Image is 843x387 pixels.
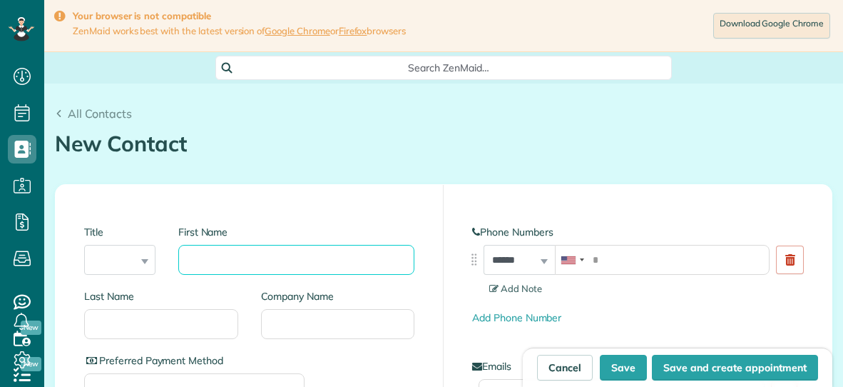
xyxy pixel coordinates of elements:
[713,13,830,39] a: Download Google Chrome
[55,105,132,122] a: All Contacts
[68,106,132,121] span: All Contacts
[84,289,238,303] label: Last Name
[55,132,832,156] h1: New Contact
[73,10,406,22] strong: Your browser is not compatible
[472,359,803,373] label: Emails
[466,252,481,267] img: drag_indicator-119b368615184ecde3eda3c64c821f6cf29d3e2b97b89ee44bc31753036683e5.png
[261,289,415,303] label: Company Name
[339,25,367,36] a: Firefox
[489,283,542,294] span: Add Note
[178,225,414,239] label: First Name
[472,225,803,239] label: Phone Numbers
[84,353,305,368] label: Preferred Payment Method
[472,311,561,324] a: Add Phone Number
[652,355,818,381] button: Save and create appointment
[84,225,155,239] label: Title
[600,355,647,381] button: Save
[537,355,593,381] a: Cancel
[265,25,330,36] a: Google Chrome
[556,246,588,274] div: United States: +1
[73,25,406,37] span: ZenMaid works best with the latest version of or browsers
